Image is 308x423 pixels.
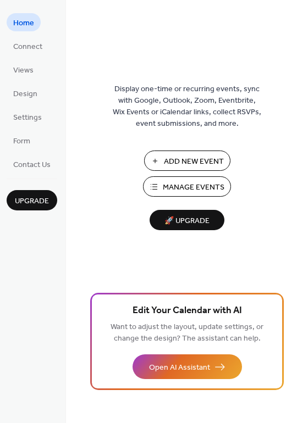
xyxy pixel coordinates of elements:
[113,84,261,130] span: Display one-time or recurring events, sync with Google, Outlook, Zoom, Eventbrite, Wix Events or ...
[7,37,49,55] a: Connect
[7,84,44,102] a: Design
[111,320,263,346] span: Want to adjust the layout, update settings, or change the design? The assistant can help.
[133,354,242,379] button: Open AI Assistant
[163,182,224,193] span: Manage Events
[7,60,40,79] a: Views
[13,88,37,100] span: Design
[144,151,230,171] button: Add New Event
[7,108,48,126] a: Settings
[7,131,37,149] a: Form
[150,210,224,230] button: 🚀 Upgrade
[133,303,242,319] span: Edit Your Calendar with AI
[156,214,218,229] span: 🚀 Upgrade
[13,18,34,29] span: Home
[13,41,42,53] span: Connect
[13,65,34,76] span: Views
[7,190,57,210] button: Upgrade
[15,196,49,207] span: Upgrade
[7,13,41,31] a: Home
[13,136,30,147] span: Form
[149,362,210,374] span: Open AI Assistant
[13,112,42,124] span: Settings
[7,155,57,173] a: Contact Us
[143,176,231,197] button: Manage Events
[164,156,224,168] span: Add New Event
[13,159,51,171] span: Contact Us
